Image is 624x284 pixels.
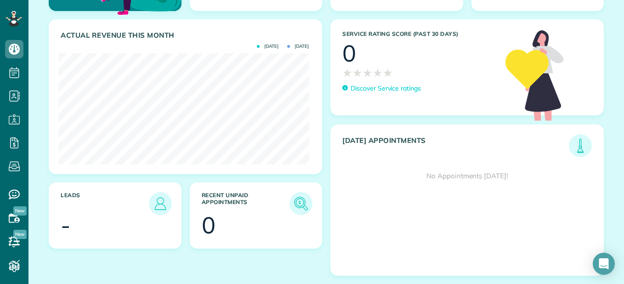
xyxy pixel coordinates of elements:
[363,65,373,81] span: ★
[373,65,383,81] span: ★
[342,136,569,157] h3: [DATE] Appointments
[571,136,590,155] img: icon_todays_appointments-901f7ab196bb0bea1936b74009e4eb5ffbc2d2711fa7634e0d609ed5ef32b18b.png
[292,194,310,213] img: icon_unpaid_appointments-47b8ce3997adf2238b356f14209ab4cced10bd1f174958f3ca8f1d0dd7fffeee.png
[287,44,309,49] span: [DATE]
[342,84,421,93] a: Discover Service ratings
[342,42,356,65] div: 0
[331,157,603,195] div: No Appointments [DATE]!
[202,192,290,215] h3: Recent unpaid appointments
[351,84,421,93] p: Discover Service ratings
[202,214,216,237] div: 0
[342,31,496,37] h3: Service Rating score (past 30 days)
[61,214,70,237] div: -
[61,192,149,215] h3: Leads
[13,206,27,216] span: New
[257,44,278,49] span: [DATE]
[593,253,615,275] div: Open Intercom Messenger
[61,31,312,40] h3: Actual Revenue this month
[352,65,363,81] span: ★
[151,194,170,213] img: icon_leads-1bed01f49abd5b7fead27621c3d59655bb73ed531f8eeb49469d10e621d6b896.png
[383,65,393,81] span: ★
[342,65,352,81] span: ★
